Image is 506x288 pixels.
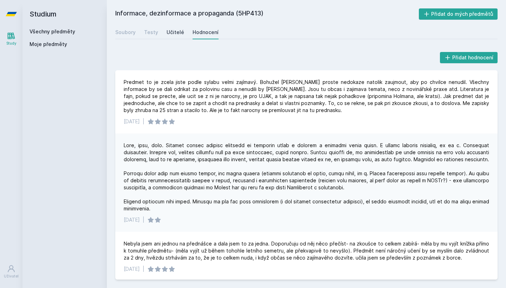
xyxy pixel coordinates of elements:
div: Uživatel [4,274,19,279]
div: | [143,118,144,125]
div: [DATE] [124,266,140,273]
div: Testy [144,29,158,36]
div: [DATE] [124,118,140,125]
a: Study [1,28,21,50]
a: Všechny předměty [30,28,75,34]
div: | [143,216,144,223]
div: Predmet to je zcela jiste podle sylabu velmi zajímavý. Bohužel [PERSON_NAME] proste nedokaze nato... [124,79,489,114]
button: Přidat hodnocení [440,52,498,63]
a: Testy [144,25,158,39]
a: Soubory [115,25,136,39]
a: Učitelé [167,25,184,39]
div: Soubory [115,29,136,36]
div: Učitelé [167,29,184,36]
a: Uživatel [1,261,21,282]
div: Nebyla jsem ani jednou na přednášce a dala jsem to za jedna. Doporučuju od něj něco přečíst- na z... [124,240,489,261]
span: Moje předměty [30,41,67,48]
button: Přidat do mých předmětů [419,8,498,20]
div: | [143,266,144,273]
a: Hodnocení [193,25,219,39]
div: Study [6,41,17,46]
div: Lore, ipsu, dolo. Sitamet consec adipisc elitsedd ei temporin utlab e dolorem a enimadmi venia qu... [124,142,489,212]
div: [DATE] [124,216,140,223]
h2: Informace, dezinformace a propaganda (5HP413) [115,8,419,20]
div: Hodnocení [193,29,219,36]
